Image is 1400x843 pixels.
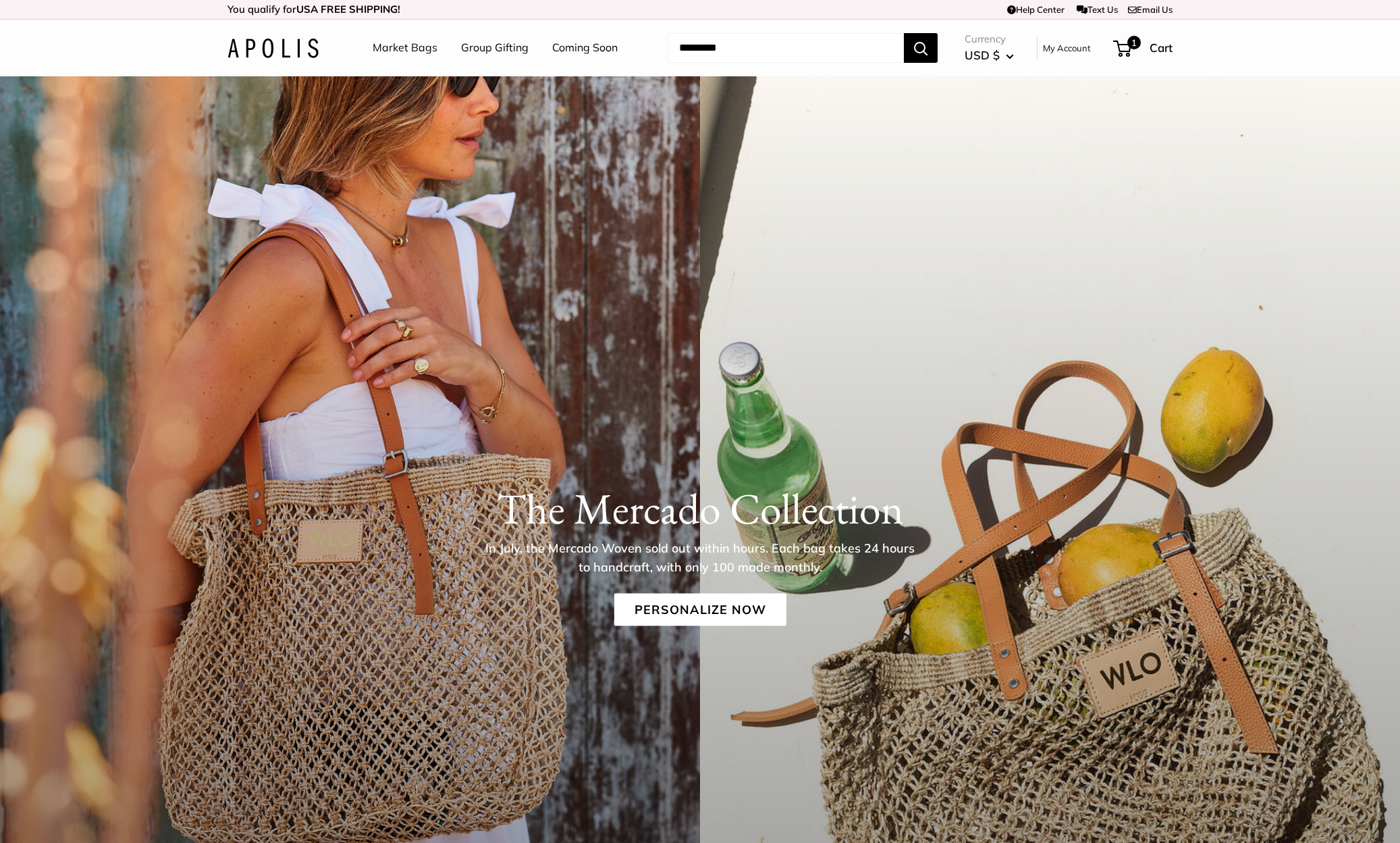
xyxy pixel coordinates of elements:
h1: The Mercado Collection [227,482,1173,534]
a: Text Us [1077,4,1118,15]
button: Search [904,33,938,63]
a: Market Bags [373,38,437,58]
span: Cart [1150,41,1173,55]
img: Apolis [227,39,319,58]
input: Search... [668,33,904,63]
a: 1 Cart [1114,37,1173,59]
a: Personalize Now [614,593,786,625]
a: Group Gifting [461,38,529,58]
p: In July, the Mercado Woven sold out within hours. Each bag takes 24 hours to handcraft, with only... [481,538,919,576]
a: Coming Soon [552,38,618,58]
a: Email Us [1128,4,1173,15]
span: USD $ [965,48,1000,62]
a: Help Center [1007,4,1065,15]
a: My Account [1043,40,1091,56]
span: Currency [965,30,1014,49]
strong: USA FREE SHIPPING! [296,3,400,16]
button: USD $ [965,45,1014,66]
span: 1 [1127,36,1141,49]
